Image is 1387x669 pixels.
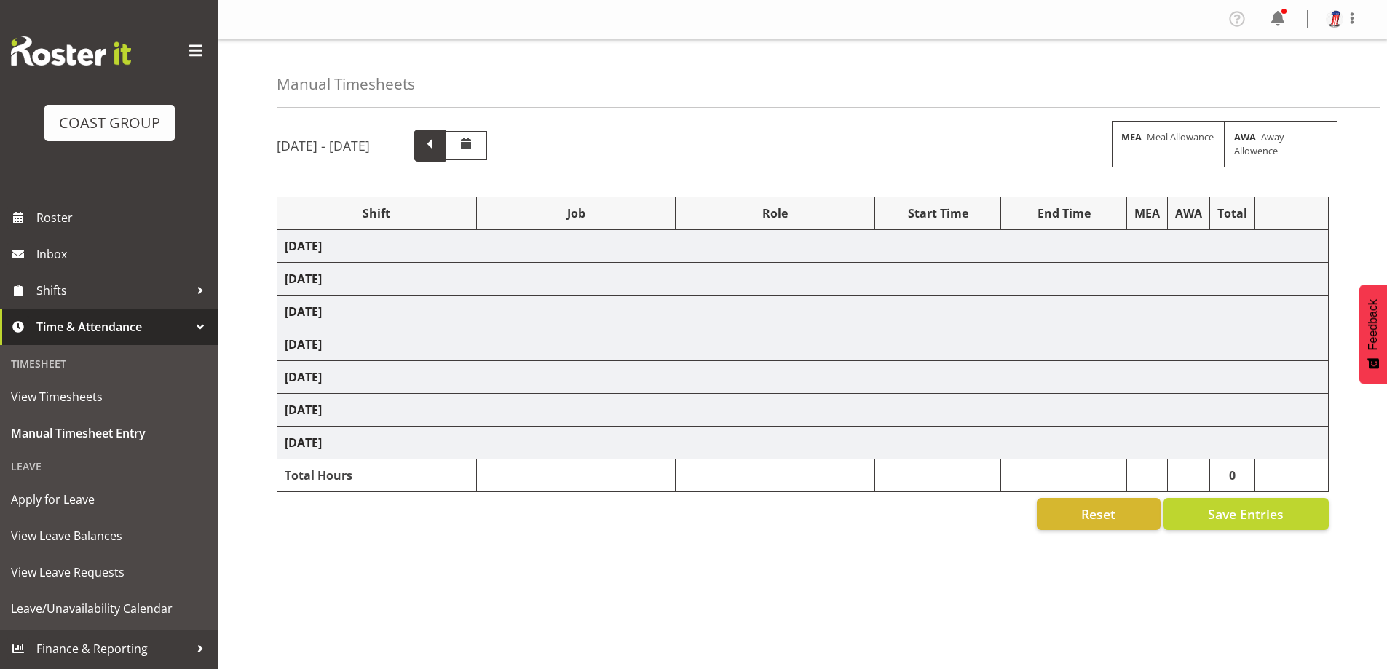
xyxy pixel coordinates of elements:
[1037,498,1161,530] button: Reset
[36,280,189,301] span: Shifts
[882,205,993,222] div: Start Time
[4,415,215,451] a: Manual Timesheet Entry
[277,230,1329,263] td: [DATE]
[11,561,208,583] span: View Leave Requests
[11,488,208,510] span: Apply for Leave
[36,316,189,338] span: Time & Attendance
[285,205,469,222] div: Shift
[683,205,867,222] div: Role
[1367,299,1380,350] span: Feedback
[1326,10,1343,28] img: harley-wongpayuke2a02cfbbb7d6b0b72bf82c4d2da330d.png
[1217,205,1247,222] div: Total
[4,379,215,415] a: View Timesheets
[484,205,668,222] div: Job
[277,138,370,154] h5: [DATE] - [DATE]
[11,36,131,66] img: Rosterit website logo
[1163,498,1329,530] button: Save Entries
[1175,205,1202,222] div: AWA
[4,481,215,518] a: Apply for Leave
[277,296,1329,328] td: [DATE]
[277,328,1329,361] td: [DATE]
[11,422,208,444] span: Manual Timesheet Entry
[1008,205,1119,222] div: End Time
[1234,130,1256,143] strong: AWA
[11,525,208,547] span: View Leave Balances
[277,427,1329,459] td: [DATE]
[36,638,189,660] span: Finance & Reporting
[59,112,160,134] div: COAST GROUP
[4,518,215,554] a: View Leave Balances
[11,386,208,408] span: View Timesheets
[4,554,215,590] a: View Leave Requests
[277,263,1329,296] td: [DATE]
[36,243,211,265] span: Inbox
[36,207,211,229] span: Roster
[4,349,215,379] div: Timesheet
[11,598,208,619] span: Leave/Unavailability Calendar
[277,76,415,92] h4: Manual Timesheets
[1134,205,1160,222] div: MEA
[1112,121,1225,167] div: - Meal Allowance
[4,451,215,481] div: Leave
[1225,121,1337,167] div: - Away Allowence
[277,459,477,492] td: Total Hours
[277,394,1329,427] td: [DATE]
[4,590,215,627] a: Leave/Unavailability Calendar
[1121,130,1142,143] strong: MEA
[1210,459,1255,492] td: 0
[1081,504,1115,523] span: Reset
[1359,285,1387,384] button: Feedback - Show survey
[277,361,1329,394] td: [DATE]
[1208,504,1284,523] span: Save Entries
